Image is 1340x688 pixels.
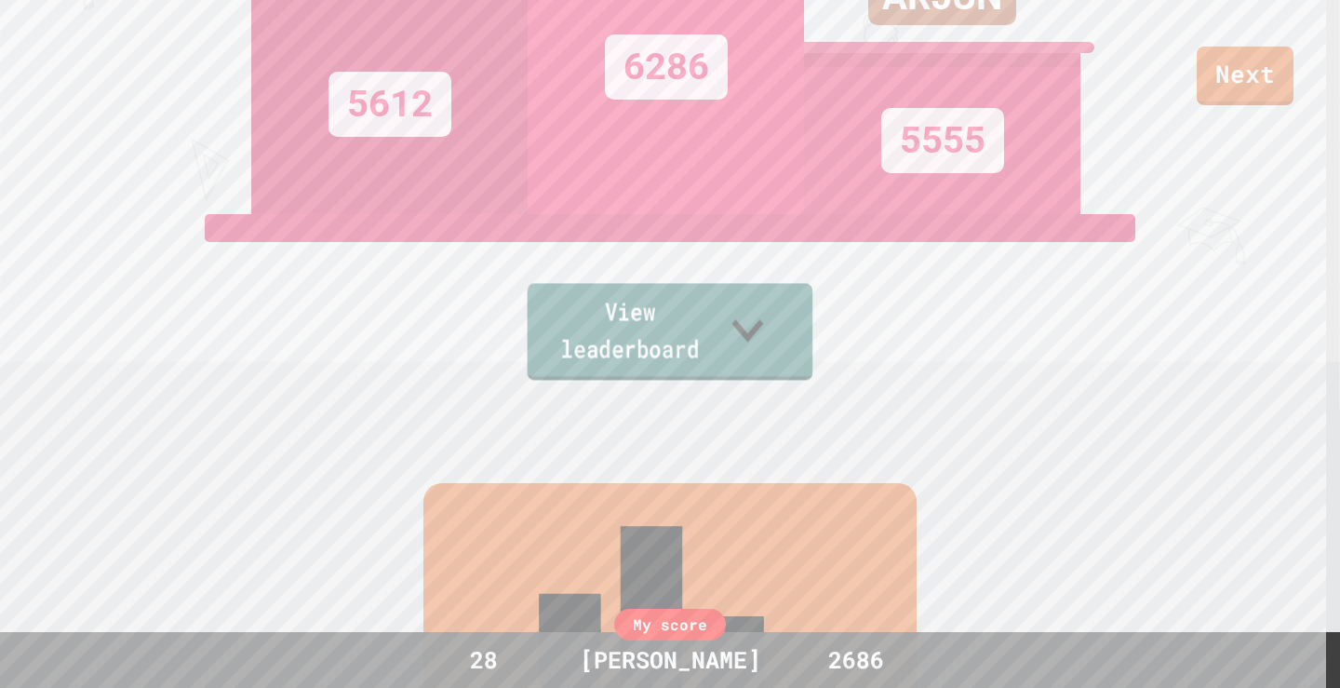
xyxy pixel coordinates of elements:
div: 5555 [881,108,1004,173]
a: Next [1197,47,1293,105]
div: 2686 [786,642,926,678]
div: 28 [414,642,554,678]
div: 6286 [605,34,728,100]
div: 5612 [328,72,451,137]
div: [PERSON_NAME] [561,642,780,678]
a: View leaderboard [528,283,813,380]
div: My score [614,609,726,641]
